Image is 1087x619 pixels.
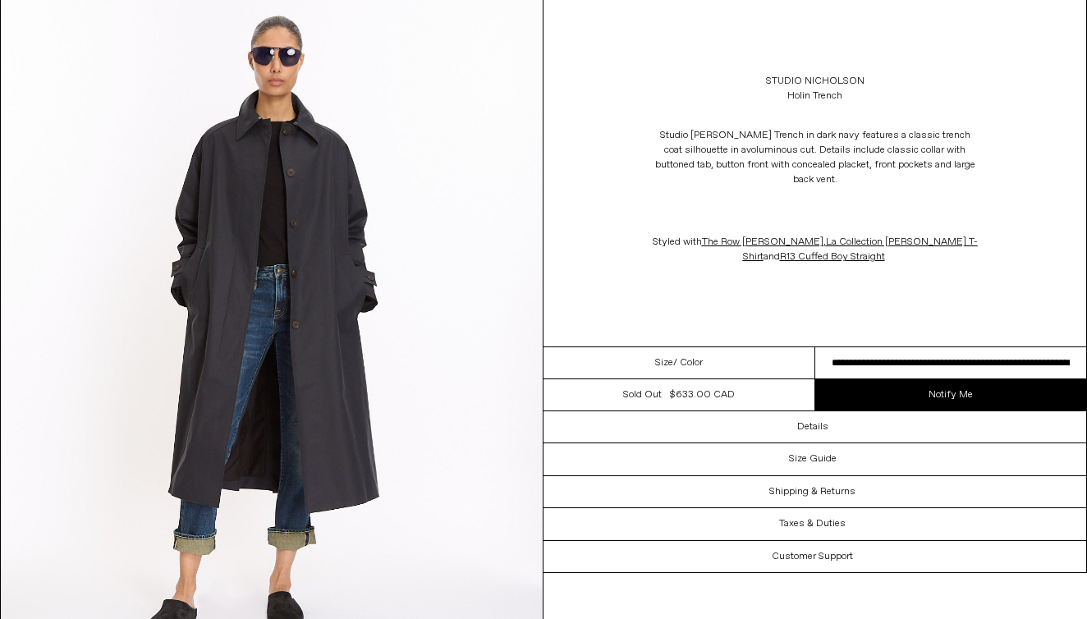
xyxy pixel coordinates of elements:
div: $633.00 CAD [670,387,735,402]
span: Styled with , and [653,236,978,264]
a: R13 Cuffed Boy Straight [780,250,887,264]
a: Notify Me [815,379,1087,410]
span: R13 Cuffed Boy Straight [780,250,885,264]
h3: Taxes & Duties [779,518,846,530]
a: Studio Nicholson [766,74,865,89]
div: Holin Trench [787,89,842,103]
h3: Size Guide [789,453,837,465]
a: La Collection [PERSON_NAME] T-Shirt [743,236,978,264]
span: / Color [673,355,703,370]
h3: Customer Support [772,551,853,562]
span: voluminous cut. Details include classic collar with buttoned tab, button front with concealed pla... [655,144,975,186]
h3: Details [797,421,828,433]
div: Sold out [623,387,662,402]
a: The Row [PERSON_NAME] [702,236,823,249]
p: Studio [PERSON_NAME] Trench in dark navy features a classic trench coat silhouette in a [651,120,979,195]
span: Size [655,355,673,370]
h3: Shipping & Returns [769,486,855,497]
